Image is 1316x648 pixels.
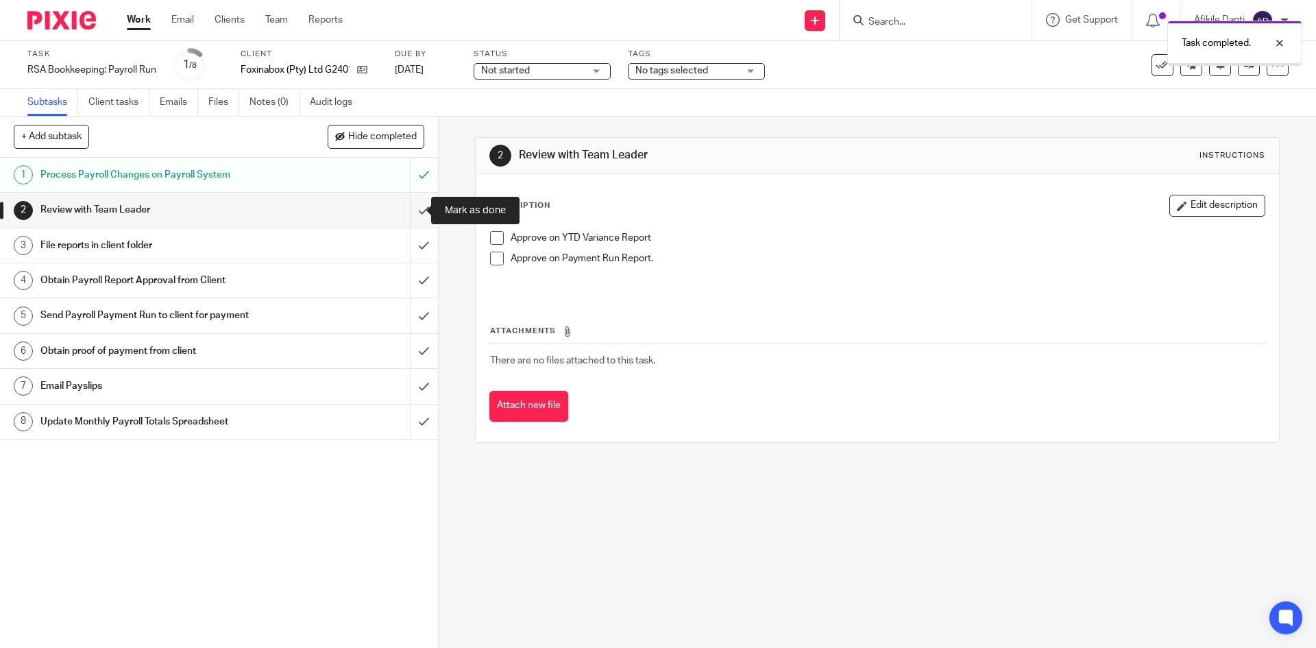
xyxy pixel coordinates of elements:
p: Foxinabox (Pty) Ltd G2401 [241,63,350,77]
img: Pixie [27,11,96,29]
h1: Update Monthly Payroll Totals Spreadsheet [40,411,278,432]
div: 1 [183,57,197,73]
h1: Review with Team Leader [519,148,907,163]
a: Clients [215,13,245,27]
p: Approve on Payment Run Report. [511,252,1264,265]
a: Audit logs [310,89,363,116]
label: Status [474,49,611,60]
div: 2 [14,201,33,220]
h1: Review with Team Leader [40,200,278,220]
div: 7 [14,376,33,396]
span: Hide completed [348,132,417,143]
small: /8 [189,62,197,69]
a: Subtasks [27,89,78,116]
span: [DATE] [395,65,424,75]
div: 1 [14,165,33,184]
div: 6 [14,341,33,361]
span: There are no files attached to this task. [490,356,655,365]
div: 2 [489,145,511,167]
h1: Email Payslips [40,376,278,396]
h1: Obtain Payroll Report Approval from Client [40,270,278,291]
button: + Add subtask [14,125,89,148]
p: Description [489,200,550,211]
a: Email [171,13,194,27]
h1: Process Payroll Changes on Payroll System [40,165,278,185]
span: Attachments [490,327,556,335]
a: Work [127,13,151,27]
div: Instructions [1199,150,1265,161]
img: svg%3E [1252,10,1274,32]
div: 4 [14,271,33,290]
a: Client tasks [88,89,149,116]
a: Team [265,13,288,27]
a: Files [208,89,239,116]
span: No tags selected [635,66,708,75]
button: Attach new file [489,391,568,422]
label: Task [27,49,156,60]
a: Emails [160,89,198,116]
h1: File reports in client folder [40,235,278,256]
div: 8 [14,412,33,431]
div: RSA Bookkeeping: Payroll Run [27,63,156,77]
span: Not started [481,66,530,75]
h1: Obtain proof of payment from client [40,341,278,361]
button: Edit description [1169,195,1265,217]
button: Hide completed [328,125,424,148]
h1: Send Payroll Payment Run to client for payment [40,305,278,326]
a: Reports [308,13,343,27]
label: Client [241,49,378,60]
label: Tags [628,49,765,60]
p: Task completed. [1182,36,1251,50]
div: 3 [14,236,33,255]
div: 5 [14,307,33,326]
p: Approve on YTD Variance Report [511,231,1264,245]
label: Due by [395,49,456,60]
a: Notes (0) [249,89,300,116]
